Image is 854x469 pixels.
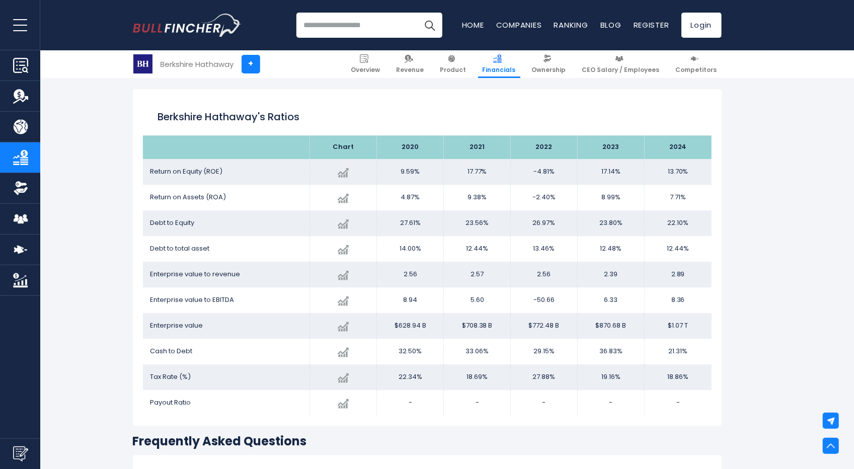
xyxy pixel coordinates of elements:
a: Ranking [554,20,588,30]
td: 6.33 [578,287,645,313]
h3: Frequently Asked Questions [133,433,722,449]
td: 8.99% [578,185,645,210]
span: Payout Ratio [150,398,191,407]
a: Companies [496,20,542,30]
td: 2.39 [578,262,645,287]
th: 2022 [511,135,578,159]
span: Product [440,66,467,74]
a: Overview [347,50,385,78]
td: 9.38% [444,185,511,210]
td: 2.56 [511,262,578,287]
td: 17.14% [578,159,645,185]
a: Financials [478,50,520,78]
td: 22.34% [377,364,444,390]
div: Berkshire Hathaway [161,58,234,70]
th: 2024 [645,135,712,159]
span: Competitors [676,66,717,74]
span: Debt to total asset [150,244,210,253]
td: $708.38 B [444,313,511,339]
td: $1.07 T [645,313,712,339]
td: 23.56% [444,210,511,236]
span: Debt to Equity [150,218,195,227]
span: Overview [351,66,380,74]
span: Enterprise value to EBITDA [150,295,235,304]
td: 8.36 [645,287,712,313]
a: Blog [600,20,622,30]
td: 23.80% [578,210,645,236]
td: $772.48 B [511,313,578,339]
td: - [578,390,645,416]
td: 32.50% [377,339,444,364]
td: 2.57 [444,262,511,287]
td: - [645,390,712,416]
td: -4.81% [511,159,578,185]
th: 2021 [444,135,511,159]
a: Competitors [671,50,722,78]
td: 7.71% [645,185,712,210]
td: - [444,390,511,416]
td: - [511,390,578,416]
td: 8.94 [377,287,444,313]
span: Ownership [532,66,566,74]
td: 36.83% [578,339,645,364]
td: 5.60 [444,287,511,313]
td: 29.15% [511,339,578,364]
a: Ownership [527,50,571,78]
td: 26.97% [511,210,578,236]
td: 12.44% [645,236,712,262]
td: 27.88% [511,364,578,390]
td: 9.59% [377,159,444,185]
img: BRK-B logo [133,54,152,73]
td: -50.66 [511,287,578,313]
button: Search [417,13,442,38]
td: 13.46% [511,236,578,262]
td: 27.61% [377,210,444,236]
img: Bullfincher logo [133,14,242,37]
td: 12.44% [444,236,511,262]
a: Go to homepage [133,14,241,37]
td: 21.31% [645,339,712,364]
span: Cash to Debt [150,346,193,356]
td: 4.87% [377,185,444,210]
span: Financials [483,66,516,74]
a: Login [681,13,722,38]
span: Enterprise value [150,321,203,330]
td: 2.56 [377,262,444,287]
td: $870.68 B [578,313,645,339]
td: 2.89 [645,262,712,287]
td: 12.48% [578,236,645,262]
td: 33.06% [444,339,511,364]
a: Revenue [392,50,429,78]
span: Enterprise value to revenue [150,269,241,279]
td: 14.00% [377,236,444,262]
a: CEO Salary / Employees [578,50,664,78]
span: Revenue [397,66,424,74]
a: Home [462,20,484,30]
span: Return on Assets (ROA) [150,192,226,202]
a: + [242,55,260,73]
td: - [377,390,444,416]
img: Ownership [13,181,28,196]
span: Return on Equity (ROE) [150,167,223,176]
a: Register [634,20,669,30]
td: 22.10% [645,210,712,236]
th: 2023 [578,135,645,159]
td: -2.40% [511,185,578,210]
th: Chart [310,135,377,159]
a: Product [436,50,471,78]
span: Tax Rate (%) [150,372,191,381]
td: 18.86% [645,364,712,390]
td: 18.69% [444,364,511,390]
td: 17.77% [444,159,511,185]
th: 2020 [377,135,444,159]
h2: Berkshire Hathaway's Ratios [158,109,696,124]
td: $628.94 B [377,313,444,339]
td: 19.16% [578,364,645,390]
td: 13.70% [645,159,712,185]
span: CEO Salary / Employees [582,66,660,74]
